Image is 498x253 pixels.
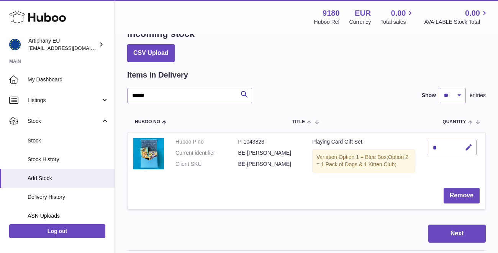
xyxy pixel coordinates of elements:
[28,45,113,51] span: [EMAIL_ADDRESS][DOMAIN_NAME]
[323,8,340,18] strong: 9180
[391,8,406,18] span: 0.00
[127,44,175,62] button: CSV Upload
[9,39,21,50] img: artiphany@artiphany.eu
[28,117,101,125] span: Stock
[424,18,489,26] span: AVAILABLE Stock Total
[28,37,97,52] div: Artiphany EU
[28,137,109,144] span: Stock
[127,70,188,80] h2: Items in Delivery
[442,119,466,124] span: Quantity
[238,160,301,168] dd: BE-[PERSON_NAME]
[28,76,109,83] span: My Dashboard
[175,149,238,157] dt: Current identifier
[380,8,414,26] a: 0.00 Total sales
[135,119,160,124] span: Huboo no
[424,8,489,26] a: 0.00 AVAILABLE Stock Total
[28,175,109,182] span: Add Stock
[28,156,109,163] span: Stock History
[465,8,480,18] span: 0.00
[238,138,301,146] dd: P-1043823
[238,149,301,157] dd: BE-[PERSON_NAME]
[28,97,101,104] span: Listings
[28,212,109,220] span: ASN Uploads
[422,92,436,99] label: Show
[314,18,340,26] div: Huboo Ref
[175,160,238,168] dt: Client SKU
[133,138,164,169] img: Playing Card Gift Set
[316,154,408,167] span: Option 2 = 1 Pack of Dogs & 1 Kitten Club;
[292,119,305,124] span: Title
[28,193,109,201] span: Delivery History
[355,8,371,18] strong: EUR
[349,18,371,26] div: Currency
[380,18,414,26] span: Total sales
[312,149,415,172] div: Variation:
[9,224,105,238] a: Log out
[306,132,421,182] td: Playing Card Gift Set
[428,225,486,243] button: Next
[470,92,486,99] span: entries
[175,138,238,146] dt: Huboo P no
[444,188,480,203] button: Remove
[339,154,388,160] span: Option 1 = Blue Box;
